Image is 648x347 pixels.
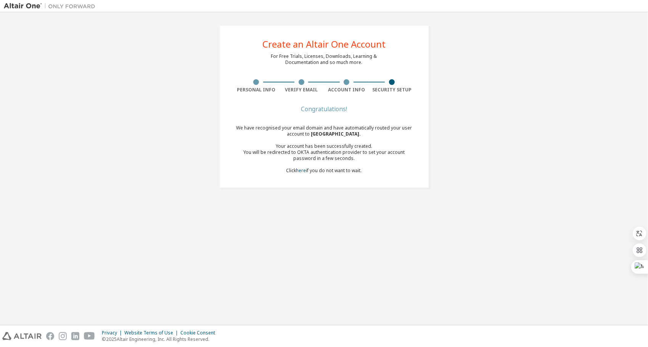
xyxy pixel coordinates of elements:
[369,87,415,93] div: Security Setup
[46,332,54,340] img: facebook.svg
[4,2,99,10] img: Altair One
[234,149,415,162] div: You will be redirected to OKTA authentication provider to set your account password in a few seco...
[124,330,180,336] div: Website Terms of Use
[2,332,42,340] img: altair_logo.svg
[59,332,67,340] img: instagram.svg
[71,332,79,340] img: linkedin.svg
[102,330,124,336] div: Privacy
[234,143,415,149] div: Your account has been successfully created.
[84,332,95,340] img: youtube.svg
[234,107,415,111] div: Congratulations!
[271,53,377,66] div: For Free Trials, Licenses, Downloads, Learning & Documentation and so much more.
[311,131,361,137] span: [GEOGRAPHIC_DATA] .
[180,330,220,336] div: Cookie Consent
[324,87,370,93] div: Account Info
[296,167,306,174] a: here
[279,87,324,93] div: Verify Email
[102,336,220,342] p: © 2025 Altair Engineering, Inc. All Rights Reserved.
[234,125,415,174] div: We have recognised your email domain and have automatically routed your user account to Click if ...
[262,40,386,49] div: Create an Altair One Account
[234,87,279,93] div: Personal Info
